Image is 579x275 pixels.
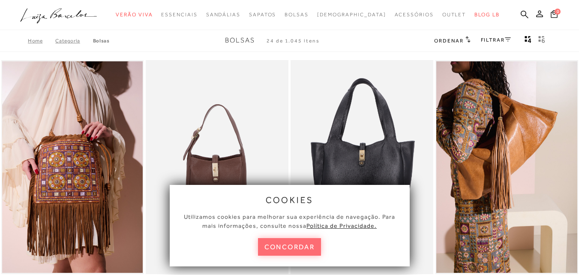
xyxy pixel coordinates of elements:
a: categoryNavScreenReaderText [395,7,434,23]
span: BLOG LB [474,12,499,18]
a: categoryNavScreenReaderText [285,7,309,23]
span: Bolsas [225,36,255,44]
button: Mostrar 4 produtos por linha [522,35,534,46]
span: 24 de 1.045 itens [267,38,320,44]
img: BOLSA MÉDIA CARAMELO EM COURO COM APLICAÇÃO DE FRANJAS E ALÇA TRAMADA [436,61,577,273]
a: categoryNavScreenReaderText [442,7,466,23]
button: 0 [548,9,560,21]
button: concordar [258,238,321,256]
a: FILTRAR [481,37,511,43]
span: Essenciais [161,12,197,18]
a: BOLSA PEQUENA EM CAMURÇA CARAMELO COM BORDADO E FRANJAS BOLSA PEQUENA EM CAMURÇA CARAMELO COM BOR... [2,61,143,273]
span: Acessórios [395,12,434,18]
button: gridText6Desc [536,35,548,46]
img: BOLSA MÉDIA EM COURO PRETO COM FECHO DOURADO [291,61,432,273]
a: Bolsas [93,38,110,44]
a: categoryNavScreenReaderText [249,7,276,23]
span: Ordenar [434,38,463,44]
a: Home [28,38,55,44]
a: BOLSA MÉDIA CARAMELO EM COURO COM APLICAÇÃO DE FRANJAS E ALÇA TRAMADA BOLSA MÉDIA CARAMELO EM COU... [436,61,577,273]
a: categoryNavScreenReaderText [116,7,153,23]
a: Política de Privacidade. [306,222,377,229]
a: categoryNavScreenReaderText [206,7,240,23]
img: BOLSA PEQUENA EM COURO CAFÉ COM FECHO DOURADO E ALÇA REGULÁVEL [147,61,288,273]
span: cookies [266,195,314,205]
a: categoryNavScreenReaderText [161,7,197,23]
span: Utilizamos cookies para melhorar sua experiência de navegação. Para mais informações, consulte nossa [184,213,395,229]
span: 0 [555,9,561,15]
a: BOLSA MÉDIA EM COURO PRETO COM FECHO DOURADO BOLSA MÉDIA EM COURO PRETO COM FECHO DOURADO [291,61,432,273]
a: BOLSA PEQUENA EM COURO CAFÉ COM FECHO DOURADO E ALÇA REGULÁVEL BOLSA PEQUENA EM COURO CAFÉ COM FE... [147,61,288,273]
span: Verão Viva [116,12,153,18]
span: Sandálias [206,12,240,18]
img: BOLSA PEQUENA EM CAMURÇA CARAMELO COM BORDADO E FRANJAS [2,61,143,273]
a: noSubCategoriesText [317,7,386,23]
span: Bolsas [285,12,309,18]
a: Categoria [55,38,93,44]
a: BLOG LB [474,7,499,23]
span: Outlet [442,12,466,18]
span: [DEMOGRAPHIC_DATA] [317,12,386,18]
span: Sapatos [249,12,276,18]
